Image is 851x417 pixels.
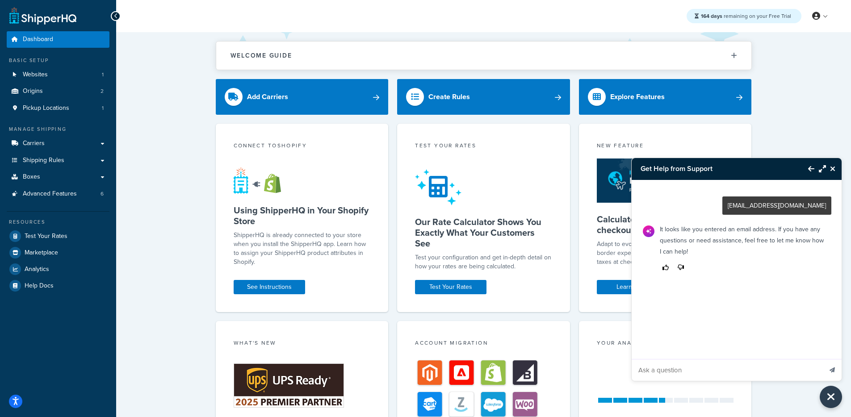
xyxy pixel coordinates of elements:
span: Websites [23,71,48,79]
p: [EMAIL_ADDRESS][DOMAIN_NAME] [728,200,826,211]
a: Test Your Rates [7,228,109,244]
h2: Welcome Guide [231,52,292,59]
span: Dashboard [23,36,53,43]
div: What's New [234,339,371,349]
span: Origins [23,88,43,95]
button: Send message [823,359,842,381]
span: Test Your Rates [25,233,67,240]
a: Create Rules [397,79,570,115]
a: Analytics [7,261,109,277]
strong: 164 days [701,12,722,20]
span: 2 [101,88,104,95]
img: connect-shq-shopify-9b9a8c5a.svg [234,167,289,194]
span: Carriers [23,140,45,147]
p: ShipperHQ is already connected to your store when you install the ShipperHQ app. Learn how to ass... [234,231,371,267]
li: Advanced Features [7,186,109,202]
span: Help Docs [25,282,54,290]
a: Help Docs [7,278,109,294]
div: Test your rates [415,142,552,152]
div: Your Analytics [597,339,734,349]
div: Basic Setup [7,57,109,64]
img: Bot Avatar [643,225,654,237]
span: 6 [101,190,104,198]
button: Back to Resource Center [799,158,814,179]
div: Resources [7,218,109,226]
input: Ask a question [632,359,822,381]
div: Explore Features [610,91,665,103]
div: Add Carriers [247,91,288,103]
a: Dashboard [7,31,109,48]
a: Advanced Features6 [7,186,109,202]
a: Add Carriers [216,79,389,115]
div: Create Rules [428,91,470,103]
a: Origins2 [7,83,109,100]
a: Websites1 [7,67,109,83]
a: Explore Features [579,79,752,115]
button: Thumbs down [675,262,687,274]
span: Marketplace [25,249,58,257]
span: Shipping Rules [23,157,64,164]
a: Pickup Locations1 [7,100,109,117]
span: 1 [102,71,104,79]
button: Close Resource Center [826,163,842,174]
div: Manage Shipping [7,125,109,133]
div: Test your configuration and get in-depth detail on how your rates are being calculated. [415,253,552,271]
h5: Using ShipperHQ in Your Shopify Store [234,205,371,226]
span: Boxes [23,173,40,181]
a: Carriers [7,135,109,152]
button: Maximize Resource Center [814,158,826,179]
button: Thumbs up [660,262,671,274]
a: Test Your Rates [415,280,486,294]
span: remaining on your Free Trial [701,12,791,20]
p: Adapt to evolving tariffs and improve the cross-border experience with real-time duties and taxes... [597,240,734,267]
a: Shipping Rules [7,152,109,169]
a: Learn More [597,280,668,294]
span: 1 [102,104,104,112]
h3: Get Help from Support [632,158,799,179]
button: Close Resource Center [820,386,842,408]
h5: Calculate duties and taxes at checkout for any carrier [597,214,734,235]
div: Account Migration [415,339,552,349]
a: Marketplace [7,245,109,261]
li: Pickup Locations [7,100,109,117]
span: Analytics [25,266,49,273]
button: Welcome Guide [216,42,751,70]
a: Boxes [7,169,109,185]
div: New Feature [597,142,734,152]
span: Pickup Locations [23,104,69,112]
li: Websites [7,67,109,83]
p: It looks like you entered an email address. If you have any questions or need assistance, feel fr... [660,224,826,257]
a: See Instructions [234,280,305,294]
span: Advanced Features [23,190,77,198]
li: Origins [7,83,109,100]
div: Connect to Shopify [234,142,371,152]
h5: Our Rate Calculator Shows You Exactly What Your Customers See [415,217,552,249]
